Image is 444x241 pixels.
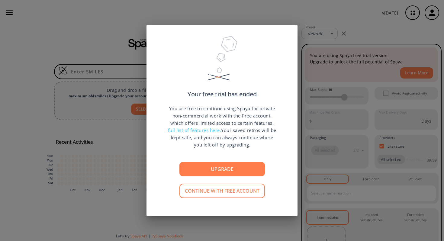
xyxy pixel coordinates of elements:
[179,184,265,198] button: Continue with free account
[205,34,239,91] img: Trial Ended
[168,105,276,148] p: You are free to continue using Spaya for private non-commercial work with the Free account, which...
[168,127,221,133] span: full list of features here.
[188,91,257,97] p: Your free trial has ended
[179,162,265,176] button: Upgrade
